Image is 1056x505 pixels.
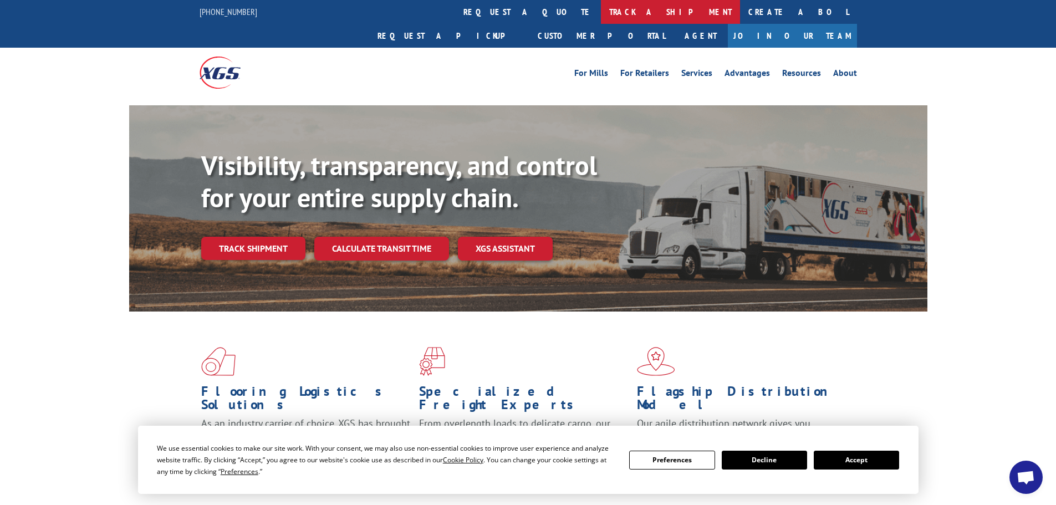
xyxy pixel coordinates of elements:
[1009,461,1043,494] div: Open chat
[419,385,629,417] h1: Specialized Freight Experts
[201,417,410,456] span: As an industry carrier of choice, XGS has brought innovation and dedication to flooring logistics...
[201,347,236,376] img: xgs-icon-total-supply-chain-intelligence-red
[728,24,857,48] a: Join Our Team
[419,417,629,466] p: From overlength loads to delicate cargo, our experienced staff knows the best way to move your fr...
[314,237,449,261] a: Calculate transit time
[674,24,728,48] a: Agent
[419,347,445,376] img: xgs-icon-focused-on-flooring-red
[681,69,712,81] a: Services
[157,442,616,477] div: We use essential cookies to make our site work. With your consent, we may also use non-essential ...
[725,69,770,81] a: Advantages
[722,451,807,470] button: Decline
[138,426,919,494] div: Cookie Consent Prompt
[814,451,899,470] button: Accept
[443,455,483,465] span: Cookie Policy
[782,69,821,81] a: Resources
[574,69,608,81] a: For Mills
[629,451,715,470] button: Preferences
[458,237,553,261] a: XGS ASSISTANT
[529,24,674,48] a: Customer Portal
[637,347,675,376] img: xgs-icon-flagship-distribution-model-red
[637,385,846,417] h1: Flagship Distribution Model
[833,69,857,81] a: About
[637,417,841,443] span: Our agile distribution network gives you nationwide inventory management on demand.
[369,24,529,48] a: Request a pickup
[201,385,411,417] h1: Flooring Logistics Solutions
[200,6,257,17] a: [PHONE_NUMBER]
[620,69,669,81] a: For Retailers
[201,237,305,260] a: Track shipment
[221,467,258,476] span: Preferences
[201,148,597,215] b: Visibility, transparency, and control for your entire supply chain.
